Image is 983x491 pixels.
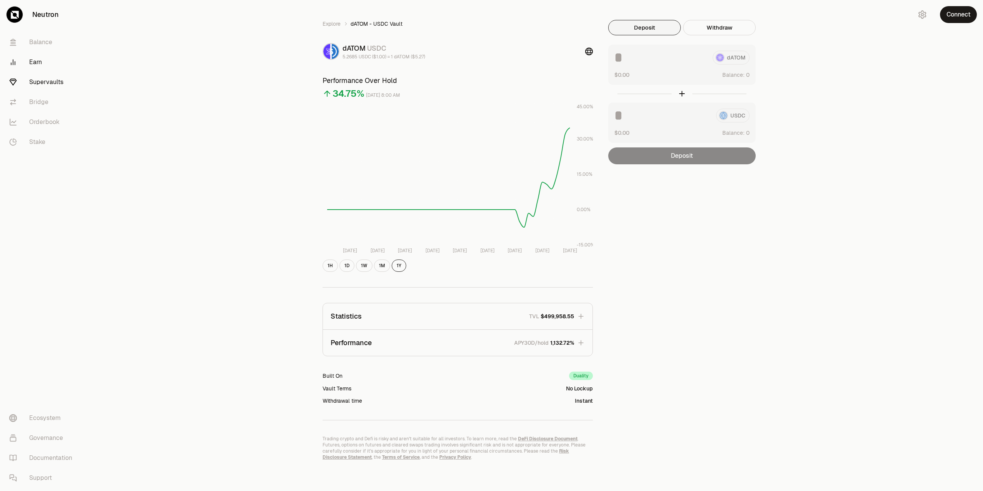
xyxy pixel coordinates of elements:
tspan: [DATE] [480,248,495,254]
img: USDC Logo [332,44,339,59]
a: Governance [3,428,83,448]
span: Balance: [722,129,745,137]
span: 1,132.72% [550,339,574,347]
button: 1M [374,260,390,272]
tspan: 30.00% [577,136,593,142]
a: Earn [3,52,83,72]
span: USDC [367,44,386,53]
tspan: 15.00% [577,171,592,177]
tspan: 45.00% [577,104,593,110]
span: Balance: [722,71,745,79]
div: Built On [323,372,343,380]
a: Terms of Service [382,454,420,460]
button: Connect [940,6,977,23]
span: $499,958.55 [541,312,574,320]
a: Supervaults [3,72,83,92]
tspan: -15.00% [577,242,594,248]
h3: Performance Over Hold [323,75,593,86]
tspan: [DATE] [535,248,549,254]
div: dATOM [343,43,425,54]
div: Vault Terms [323,385,351,392]
div: Withdrawal time [323,397,362,405]
button: 1D [339,260,354,272]
tspan: [DATE] [563,248,577,254]
a: Ecosystem [3,408,83,428]
a: Bridge [3,92,83,112]
a: DeFi Disclosure Document [518,436,578,442]
button: $0.00 [614,71,629,79]
tspan: [DATE] [453,248,467,254]
p: TVL [529,312,539,320]
a: Orderbook [3,112,83,132]
tspan: [DATE] [425,248,440,254]
div: [DATE] 8:00 AM [366,91,400,100]
span: dATOM - USDC Vault [351,20,402,28]
button: 1Y [392,260,406,272]
p: Futures, options on futures and cleared swaps trading involves significant risk and is not approp... [323,442,593,460]
button: Withdraw [683,20,756,35]
p: Performance [331,337,372,348]
button: 1W [356,260,372,272]
p: Trading crypto and Defi is risky and aren't suitable for all investors. To learn more, read the . [323,436,593,442]
nav: breadcrumb [323,20,593,28]
p: APY30D/hold [514,339,549,347]
tspan: [DATE] [371,248,385,254]
div: Duality [569,372,593,380]
button: StatisticsTVL$499,958.55 [323,303,592,329]
a: Support [3,468,83,488]
div: 5.2685 USDC ($1.00) = 1 dATOM ($5.27) [343,54,425,60]
p: Statistics [331,311,362,322]
div: No Lockup [566,385,593,392]
a: Risk Disclosure Statement [323,448,569,460]
img: dATOM Logo [323,44,330,59]
a: Privacy Policy [439,454,471,460]
div: 34.75% [333,88,364,100]
button: $0.00 [614,129,629,137]
a: Documentation [3,448,83,468]
a: Balance [3,32,83,52]
tspan: [DATE] [508,248,522,254]
button: PerformanceAPY30D/hold1,132.72% [323,330,592,356]
button: Deposit [608,20,681,35]
tspan: [DATE] [398,248,412,254]
tspan: [DATE] [343,248,357,254]
div: Instant [575,397,593,405]
a: Stake [3,132,83,152]
button: 1H [323,260,338,272]
a: Explore [323,20,341,28]
tspan: 0.00% [577,207,591,213]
